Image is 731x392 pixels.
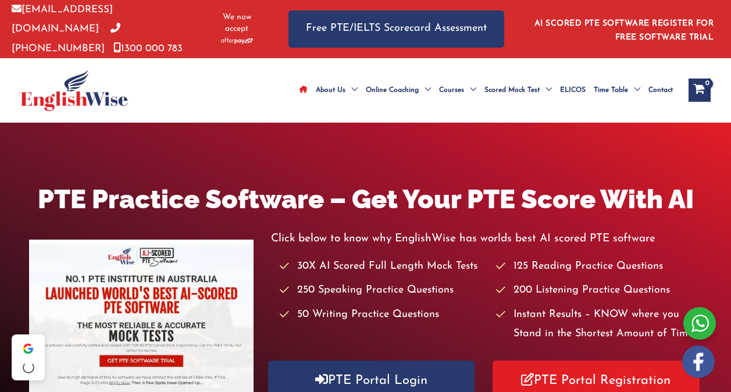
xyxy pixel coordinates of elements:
a: Online CoachingMenu Toggle [362,70,435,111]
li: Instant Results – KNOW where you Stand in the Shortest Amount of Time [496,305,701,344]
aside: Header Widget 1 [527,10,719,48]
a: AI SCORED PTE SOFTWARE REGISTER FOR FREE SOFTWARE TRIAL [534,19,714,42]
span: About Us [316,70,345,111]
span: Menu Toggle [628,70,640,111]
p: Click below to know why EnglishWise has worlds best AI scored PTE software [271,229,702,248]
a: CoursesMenu Toggle [435,70,480,111]
span: Courses [439,70,464,111]
img: white-facebook.png [682,345,715,378]
span: Menu Toggle [419,70,431,111]
a: View Shopping Cart, empty [689,79,711,102]
span: Online Coaching [366,70,419,111]
a: Contact [644,70,677,111]
li: 200 Listening Practice Questions [496,281,701,300]
li: 250 Speaking Practice Questions [280,281,485,300]
span: ELICOS [560,70,586,111]
span: Menu Toggle [345,70,358,111]
a: Time TableMenu Toggle [590,70,644,111]
img: cropped-ew-logo [20,69,128,111]
li: 50 Writing Practice Questions [280,305,485,325]
span: Time Table [594,70,628,111]
a: [PHONE_NUMBER] [12,24,120,53]
nav: Site Navigation: Main Menu [295,70,677,111]
li: 125 Reading Practice Questions [496,257,701,276]
span: Contact [648,70,673,111]
img: Afterpay-Logo [221,38,253,44]
a: ELICOS [556,70,590,111]
a: Free PTE/IELTS Scorecard Assessment [288,10,504,47]
a: About UsMenu Toggle [312,70,362,111]
span: Menu Toggle [464,70,476,111]
h1: PTE Practice Software – Get Your PTE Score With AI [29,181,701,218]
a: 1300 000 783 [113,44,183,54]
span: Scored Mock Test [484,70,540,111]
a: [EMAIL_ADDRESS][DOMAIN_NAME] [12,5,113,34]
span: Menu Toggle [540,70,552,111]
span: We now accept [215,12,259,35]
a: Scored Mock TestMenu Toggle [480,70,556,111]
li: 30X AI Scored Full Length Mock Tests [280,257,485,276]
